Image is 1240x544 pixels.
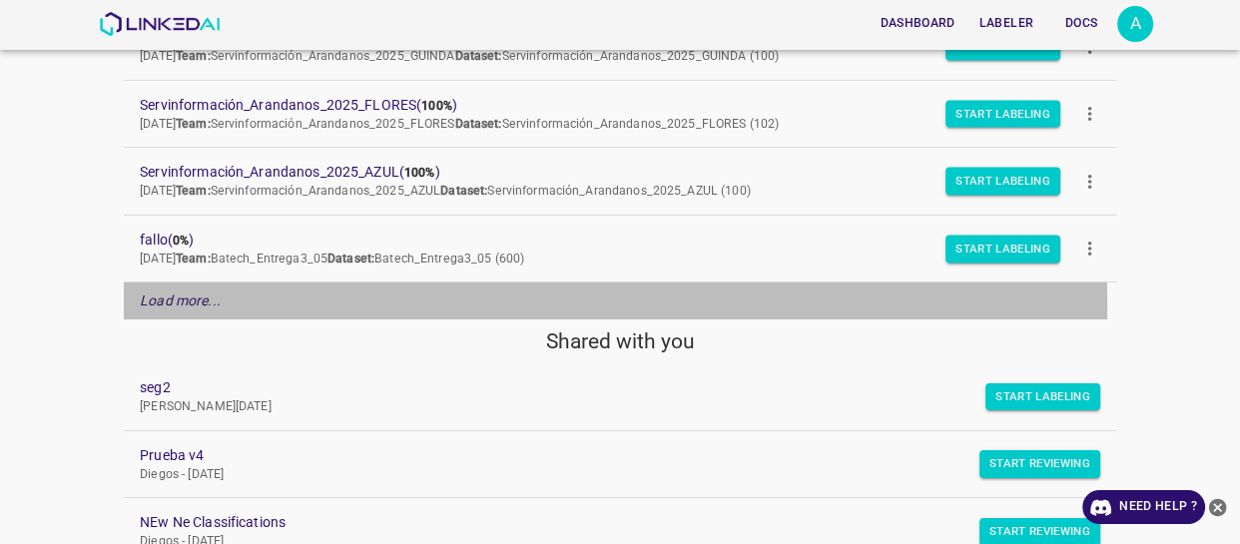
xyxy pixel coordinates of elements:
button: Open settings [1117,6,1153,42]
a: Prueba v4 [140,445,1068,466]
b: 0% [173,234,189,248]
em: Load more... [140,292,221,308]
div: A [1117,6,1153,42]
b: 100% [404,166,435,180]
button: Docs [1049,7,1113,40]
button: more [1067,159,1112,204]
a: Docs [1045,3,1117,44]
b: Team: [176,49,211,63]
a: Dashboard [868,3,966,44]
b: Team: [176,252,211,266]
button: Start Labeling [945,100,1060,128]
h5: Shared with you [124,327,1116,355]
a: Servinformación_Arandanos_2025_FLORES(100%)[DATE]Team:Servinformación_Arandanos_2025_FLORESDatase... [124,81,1116,148]
button: Start Labeling [985,383,1100,411]
a: Labeler [967,3,1045,44]
span: [DATE] Servinformación_Arandanos_2025_FLORES Servinformación_Arandanos_2025_FLORES (102) [140,117,779,131]
button: more [1067,92,1112,137]
button: close-help [1205,490,1230,524]
b: Dataset: [455,49,502,63]
span: [DATE] Servinformación_Arandanos_2025_AZUL Servinformación_Arandanos_2025_AZUL (100) [140,184,751,198]
span: fallo ( ) [140,230,1068,251]
b: Dataset: [455,117,502,131]
button: Start Labeling [945,168,1060,196]
p: Diegos - [DATE] [140,466,1068,484]
b: Dataset: [440,184,487,198]
span: Servinformación_Arandanos_2025_AZUL ( ) [140,162,1068,183]
span: [DATE] Servinformación_Arandanos_2025_GUINDA Servinformación_Arandanos_2025_GUINDA (100) [140,49,779,63]
button: Start Reviewing [979,450,1100,478]
a: fallo(0%)[DATE]Team:Batech_Entrega3_05Dataset:Batech_Entrega3_05 (600) [124,216,1116,282]
a: NEw Ne Classifications [140,512,1068,533]
b: Team: [176,117,211,131]
a: Need Help ? [1082,490,1205,524]
button: Start Labeling [945,235,1060,263]
a: Servinformación_Arandanos_2025_AZUL(100%)[DATE]Team:Servinformación_Arandanos_2025_AZULDataset:Se... [124,148,1116,215]
span: Servinformación_Arandanos_2025_FLORES ( ) [140,95,1068,116]
img: LinkedAI [99,12,220,36]
button: Dashboard [872,7,962,40]
b: 100% [421,99,452,113]
button: more [1067,227,1112,272]
a: seg2 [140,377,1068,398]
b: Dataset: [327,252,374,266]
div: Load more... [124,282,1116,319]
b: Team: [176,184,211,198]
p: [PERSON_NAME][DATE] [140,398,1068,416]
span: [DATE] Batech_Entrega3_05 Batech_Entrega3_05 (600) [140,252,524,266]
button: Labeler [971,7,1041,40]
